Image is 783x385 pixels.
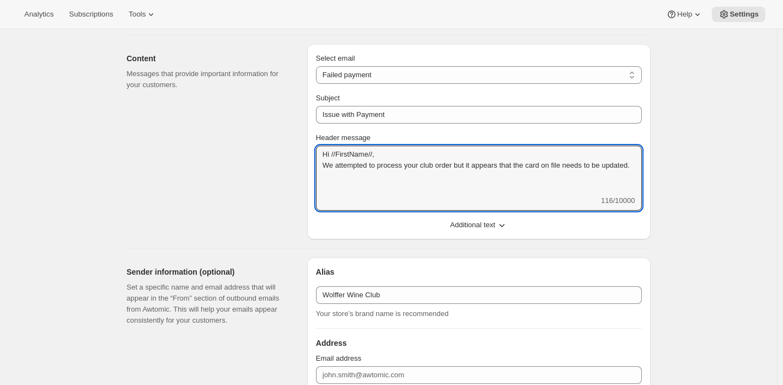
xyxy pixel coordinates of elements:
span: Settings [730,10,759,19]
span: Analytics [24,10,53,19]
span: Subscriptions [69,10,113,19]
h2: Sender information (optional) [127,266,289,277]
span: Your store’s brand name is recommended [316,309,449,318]
span: Tools [128,10,146,19]
span: Email address [316,354,361,362]
button: Subscriptions [62,7,120,22]
button: Tools [122,7,163,22]
h3: Alias [316,266,642,277]
span: Header message [316,133,371,142]
button: Settings [712,7,765,22]
textarea: Hi //FirstName//, We attempted to process your club order but it appears that the card on file ne... [316,146,642,195]
p: Set a specific name and email address that will appear in the “From” section of outbound emails f... [127,282,289,326]
p: Messages that provide important information for your customers. [127,68,289,90]
span: Help [677,10,692,19]
input: john.smith@awtomic.com [316,366,642,384]
h3: Address [316,338,642,349]
button: Additional text [309,216,648,234]
span: Select email [316,54,355,62]
span: Additional text [450,220,495,231]
span: Subject [316,94,340,102]
button: Analytics [18,7,60,22]
h2: Content [127,53,289,64]
button: Help [659,7,710,22]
